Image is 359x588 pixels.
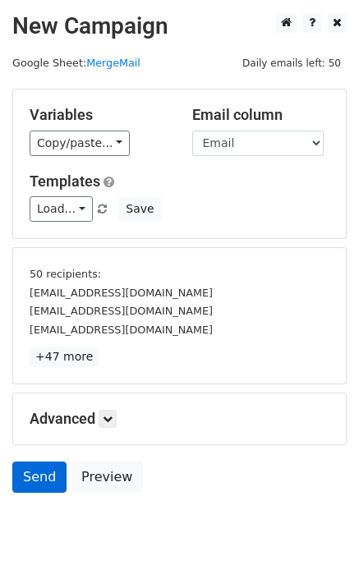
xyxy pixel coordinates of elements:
[30,410,329,428] h5: Advanced
[86,57,140,69] a: MergeMail
[30,106,168,124] h5: Variables
[277,509,359,588] iframe: Chat Widget
[30,287,213,299] small: [EMAIL_ADDRESS][DOMAIN_NAME]
[30,324,213,336] small: [EMAIL_ADDRESS][DOMAIN_NAME]
[30,347,99,367] a: +47 more
[12,57,140,69] small: Google Sheet:
[237,57,347,69] a: Daily emails left: 50
[30,196,93,222] a: Load...
[118,196,161,222] button: Save
[30,268,101,280] small: 50 recipients:
[237,54,347,72] span: Daily emails left: 50
[30,131,130,156] a: Copy/paste...
[12,12,347,40] h2: New Campaign
[30,172,100,190] a: Templates
[71,462,143,493] a: Preview
[30,305,213,317] small: [EMAIL_ADDRESS][DOMAIN_NAME]
[12,462,67,493] a: Send
[192,106,330,124] h5: Email column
